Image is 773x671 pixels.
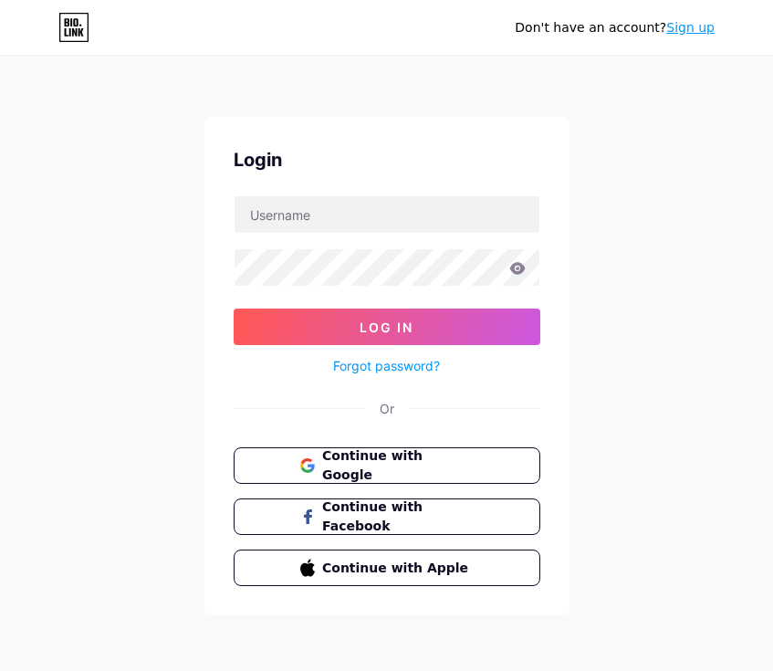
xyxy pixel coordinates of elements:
span: Continue with Facebook [322,498,473,536]
span: Log In [360,320,413,335]
div: Or [380,399,394,418]
a: Forgot password? [333,356,440,375]
span: Continue with Google [322,446,473,485]
button: Continue with Google [234,447,540,484]
button: Continue with Facebook [234,498,540,535]
button: Log In [234,309,540,345]
div: Login [234,146,540,173]
span: Continue with Apple [322,559,473,578]
input: Username [235,196,539,233]
button: Continue with Apple [234,550,540,586]
a: Sign up [666,20,715,35]
div: Don't have an account? [515,18,715,37]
